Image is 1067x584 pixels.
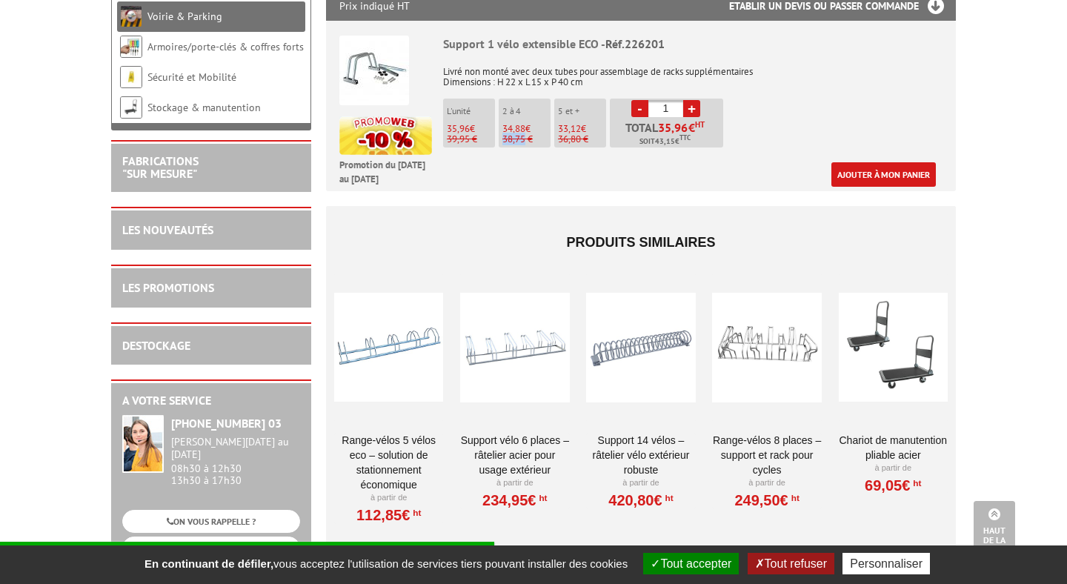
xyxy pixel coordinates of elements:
[502,106,551,116] p: 2 à 4
[339,116,432,155] img: promotion
[122,153,199,182] a: FABRICATIONS"Sur Mesure"
[695,119,705,130] sup: HT
[334,433,443,492] a: Range-vélos 5 vélos ECO – Solution de stationnement économique
[447,134,495,145] p: 39,95 €
[120,36,142,58] img: Armoires/porte-clés & coffres forts
[122,537,300,560] a: CONTACTEZ-NOUS
[147,101,261,114] a: Stockage & manutention
[974,501,1015,562] a: Haut de la page
[122,415,164,473] img: widget-service.jpg
[839,462,948,474] p: À partir de
[788,493,800,503] sup: HT
[688,122,695,133] span: €
[502,122,525,135] span: 34,88
[842,553,930,574] button: Personnaliser (fenêtre modale)
[447,122,470,135] span: 35,96
[147,40,304,53] a: Armoires/porte-clés & coffres forts
[631,100,648,117] a: -
[410,508,421,518] sup: HT
[339,36,409,105] img: Support 1 vélo extensible ECO
[831,162,936,187] a: Ajouter à mon panier
[171,436,300,487] div: 08h30 à 12h30 13h30 à 17h30
[502,124,551,134] p: €
[839,433,948,462] a: Chariot de manutention pliable acier
[447,106,495,116] p: L'unité
[558,106,606,116] p: 5 et +
[502,134,551,145] p: 38,75 €
[586,477,695,489] p: À partir de
[144,557,273,570] strong: En continuant de défiler,
[122,394,300,408] h2: A votre service
[122,510,300,533] a: ON VOUS RAPPELLE ?
[910,478,921,488] sup: HT
[334,492,443,504] p: À partir de
[566,235,715,250] span: Produits similaires
[614,122,723,147] p: Total
[122,222,213,237] a: LES NOUVEAUTÉS
[643,553,739,574] button: Tout accepter
[662,493,674,503] sup: HT
[447,124,495,134] p: €
[443,56,943,87] p: Livré non monté avec deux tubes pour assemblage de racks supplémentaires Dimensions : H 22 x L 15...
[356,511,421,520] a: 112,85€HT
[147,70,236,84] a: Sécurité et Mobilité
[655,136,675,147] span: 43,15
[120,5,142,27] img: Voirie & Parking
[536,493,547,503] sup: HT
[605,36,665,51] span: Réf.226201
[586,433,695,477] a: Support 14 vélos – Râtelier vélo extérieur robuste
[683,100,700,117] a: +
[122,338,190,353] a: DESTOCKAGE
[120,96,142,119] img: Stockage & manutention
[137,557,635,570] span: vous acceptez l'utilisation de services tiers pouvant installer des cookies
[558,124,606,134] p: €
[558,134,606,145] p: 36,80 €
[679,133,691,142] sup: TTC
[122,280,214,295] a: LES PROMOTIONS
[608,496,673,505] a: 420,80€HT
[147,10,222,23] a: Voirie & Parking
[460,433,569,477] a: Support vélo 6 places – Râtelier acier pour usage extérieur
[658,122,688,133] span: 35,96
[482,496,547,505] a: 234,95€HT
[865,481,921,490] a: 69,05€HT
[734,496,799,505] a: 249,50€HT
[558,122,581,135] span: 33,12
[443,36,943,53] div: Support 1 vélo extensible ECO -
[339,159,432,186] p: Promotion du [DATE] au [DATE]
[748,553,834,574] button: Tout refuser
[712,477,821,489] p: À partir de
[712,433,821,477] a: Range-vélos 8 places – Support et rack pour cycles
[120,66,142,88] img: Sécurité et Mobilité
[460,477,569,489] p: À partir de
[171,416,282,431] strong: [PHONE_NUMBER] 03
[639,136,691,147] span: Soit €
[171,436,300,461] div: [PERSON_NAME][DATE] au [DATE]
